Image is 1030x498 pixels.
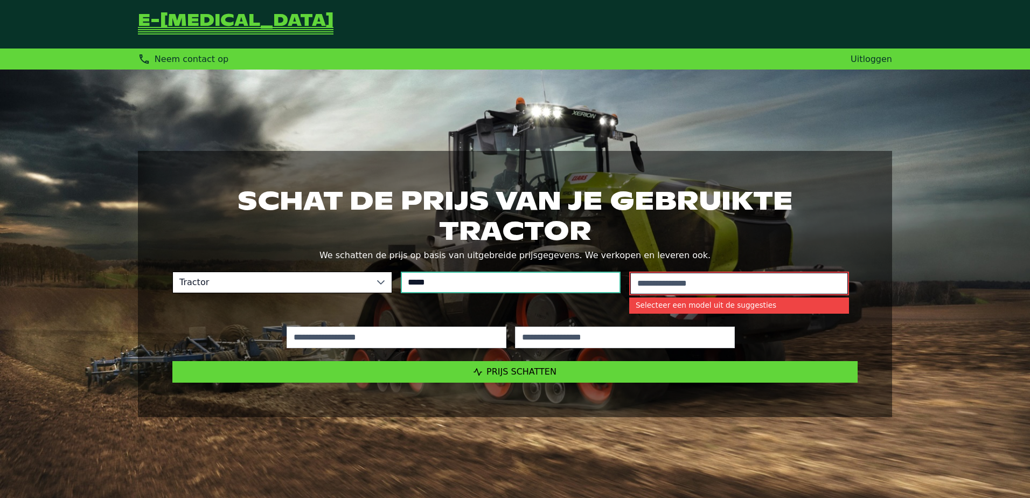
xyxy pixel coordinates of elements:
[173,272,370,293] span: Tractor
[138,53,228,65] div: Neem contact op
[629,298,849,314] small: Selecteer een model uit de suggesties
[172,361,858,383] button: Prijs schatten
[851,54,892,64] a: Uitloggen
[138,13,333,36] a: Terug naar de startpagina
[172,248,858,263] p: We schatten de prijs op basis van uitgebreide prijsgegevens. We verkopen en leveren ook.
[155,54,228,64] span: Neem contact op
[486,366,556,377] span: Prijs schatten
[172,185,858,246] h1: Schat de prijs van je gebruikte tractor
